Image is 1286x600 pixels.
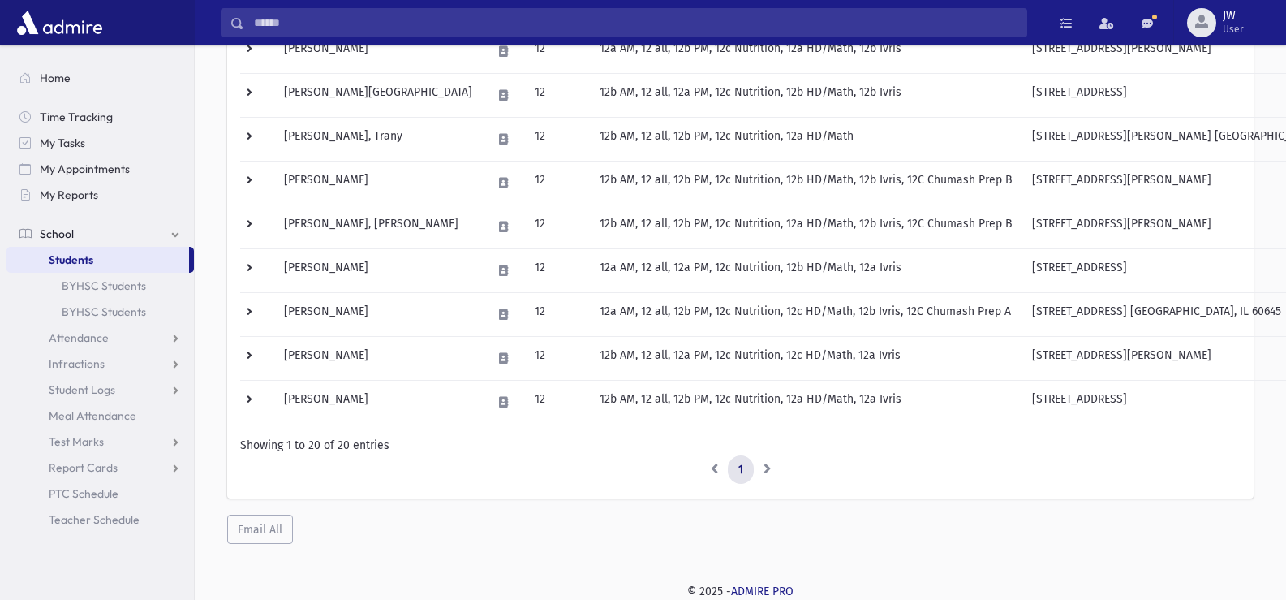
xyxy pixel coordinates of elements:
[731,585,794,598] a: ADMIRE PRO
[590,29,1022,73] td: 12a AM, 12 all, 12b PM, 12c Nutrition, 12a HD/Math, 12b Ivris
[227,515,293,544] button: Email All
[49,512,140,527] span: Teacher Schedule
[40,188,98,202] span: My Reports
[6,65,194,91] a: Home
[590,161,1022,205] td: 12b AM, 12 all, 12b PM, 12c Nutrition, 12b HD/Math, 12b Ivris, 12C Chumash Prep B
[525,161,590,205] td: 12
[590,73,1022,117] td: 12b AM, 12 all, 12a PM, 12c Nutrition, 12b HD/Math, 12b Ivris
[274,117,482,161] td: [PERSON_NAME], Trany
[525,380,590,424] td: 12
[49,356,105,371] span: Infractions
[49,434,104,449] span: Test Marks
[525,248,590,292] td: 12
[6,507,194,533] a: Teacher Schedule
[6,351,194,377] a: Infractions
[590,248,1022,292] td: 12a AM, 12 all, 12a PM, 12c Nutrition, 12b HD/Math, 12a Ivris
[40,227,74,241] span: School
[49,460,118,475] span: Report Cards
[6,429,194,455] a: Test Marks
[1223,10,1244,23] span: JW
[6,377,194,403] a: Student Logs
[49,330,109,345] span: Attendance
[274,29,482,73] td: [PERSON_NAME]
[240,437,1241,454] div: Showing 1 to 20 of 20 entries
[274,161,482,205] td: [PERSON_NAME]
[590,292,1022,336] td: 12a AM, 12 all, 12b PM, 12c Nutrition, 12c HD/Math, 12b Ivris, 12C Chumash Prep A
[40,110,113,124] span: Time Tracking
[274,336,482,380] td: [PERSON_NAME]
[49,253,93,267] span: Students
[274,248,482,292] td: [PERSON_NAME]
[525,292,590,336] td: 12
[590,380,1022,424] td: 12b AM, 12 all, 12b PM, 12c Nutrition, 12a HD/Math, 12a Ivris
[525,336,590,380] td: 12
[525,29,590,73] td: 12
[40,136,85,150] span: My Tasks
[6,182,194,208] a: My Reports
[49,382,115,397] span: Student Logs
[49,408,136,423] span: Meal Attendance
[274,73,482,117] td: [PERSON_NAME][GEOGRAPHIC_DATA]
[6,247,189,273] a: Students
[525,117,590,161] td: 12
[590,205,1022,248] td: 12b AM, 12 all, 12b PM, 12c Nutrition, 12a HD/Math, 12b Ivris, 12C Chumash Prep B
[6,273,194,299] a: BYHSC Students
[274,380,482,424] td: [PERSON_NAME]
[6,325,194,351] a: Attendance
[6,403,194,429] a: Meal Attendance
[6,299,194,325] a: BYHSC Students
[40,71,71,85] span: Home
[221,583,1260,600] div: © 2025 -
[6,455,194,481] a: Report Cards
[6,104,194,130] a: Time Tracking
[6,221,194,247] a: School
[13,6,106,39] img: AdmirePro
[728,455,754,485] a: 1
[6,481,194,507] a: PTC Schedule
[49,486,118,501] span: PTC Schedule
[590,117,1022,161] td: 12b AM, 12 all, 12b PM, 12c Nutrition, 12a HD/Math
[244,8,1026,37] input: Search
[6,130,194,156] a: My Tasks
[6,156,194,182] a: My Appointments
[1223,23,1244,36] span: User
[40,162,130,176] span: My Appointments
[274,292,482,336] td: [PERSON_NAME]
[525,73,590,117] td: 12
[274,205,482,248] td: [PERSON_NAME], [PERSON_NAME]
[525,205,590,248] td: 12
[590,336,1022,380] td: 12b AM, 12 all, 12a PM, 12c Nutrition, 12c HD/Math, 12a Ivris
